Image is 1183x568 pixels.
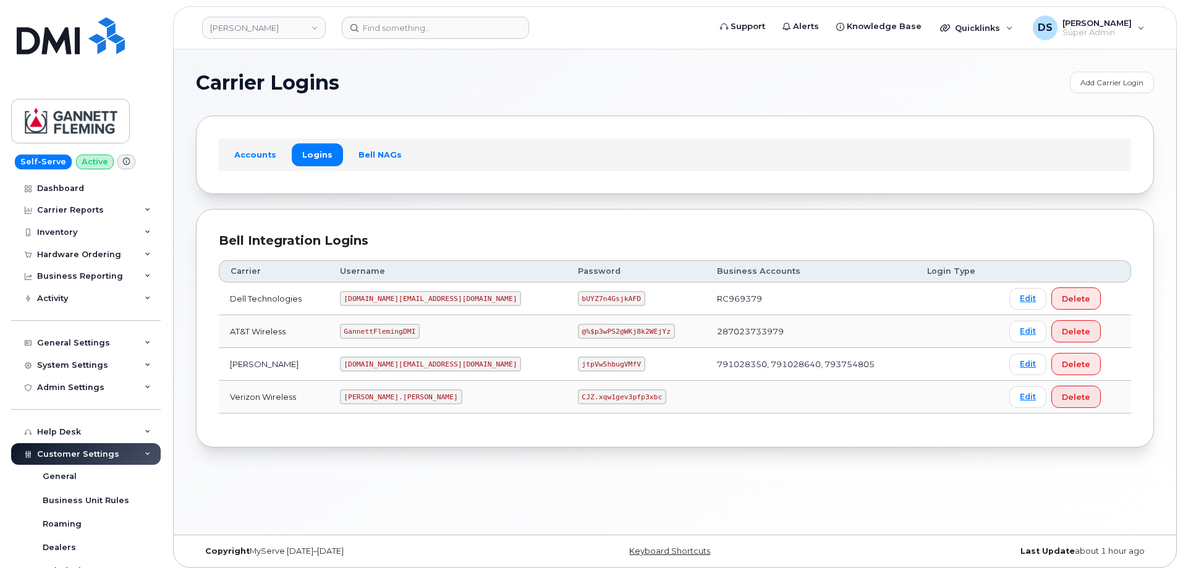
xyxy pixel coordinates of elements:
[916,260,998,282] th: Login Type
[219,282,329,315] td: Dell Technologies
[834,546,1154,556] div: about 1 hour ago
[1009,354,1046,375] a: Edit
[340,389,462,404] code: [PERSON_NAME].[PERSON_NAME]
[567,260,706,282] th: Password
[1009,386,1046,408] a: Edit
[706,348,916,381] td: 791028350, 791028640, 793754805
[1009,321,1046,342] a: Edit
[1062,326,1090,337] span: Delete
[578,389,666,404] code: CJZ.xqw1gev3pfp3xbc
[348,143,412,166] a: Bell NAGs
[340,324,420,339] code: GannettFlemingDMI
[329,260,567,282] th: Username
[706,282,916,315] td: RC969379
[1051,353,1101,375] button: Delete
[219,260,329,282] th: Carrier
[219,348,329,381] td: [PERSON_NAME]
[706,315,916,348] td: 287023733979
[219,315,329,348] td: AT&T Wireless
[1009,288,1046,310] a: Edit
[1051,320,1101,342] button: Delete
[219,232,1131,250] div: Bell Integration Logins
[1062,293,1090,305] span: Delete
[205,546,250,556] strong: Copyright
[219,381,329,413] td: Verizon Wireless
[1020,546,1075,556] strong: Last Update
[629,546,710,556] a: Keyboard Shortcuts
[1062,391,1090,403] span: Delete
[196,74,339,92] span: Carrier Logins
[340,357,522,371] code: [DOMAIN_NAME][EMAIL_ADDRESS][DOMAIN_NAME]
[224,143,287,166] a: Accounts
[578,324,675,339] code: @%$p3wPS2@WKj8k2WEjYz
[340,291,522,306] code: [DOMAIN_NAME][EMAIL_ADDRESS][DOMAIN_NAME]
[578,357,645,371] code: jtpVw5hbugVMfV
[706,260,916,282] th: Business Accounts
[1070,72,1154,93] a: Add Carrier Login
[1051,386,1101,408] button: Delete
[1062,358,1090,370] span: Delete
[1051,287,1101,310] button: Delete
[196,546,515,556] div: MyServe [DATE]–[DATE]
[292,143,343,166] a: Logins
[578,291,645,306] code: bUYZ7n4GsjkAFD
